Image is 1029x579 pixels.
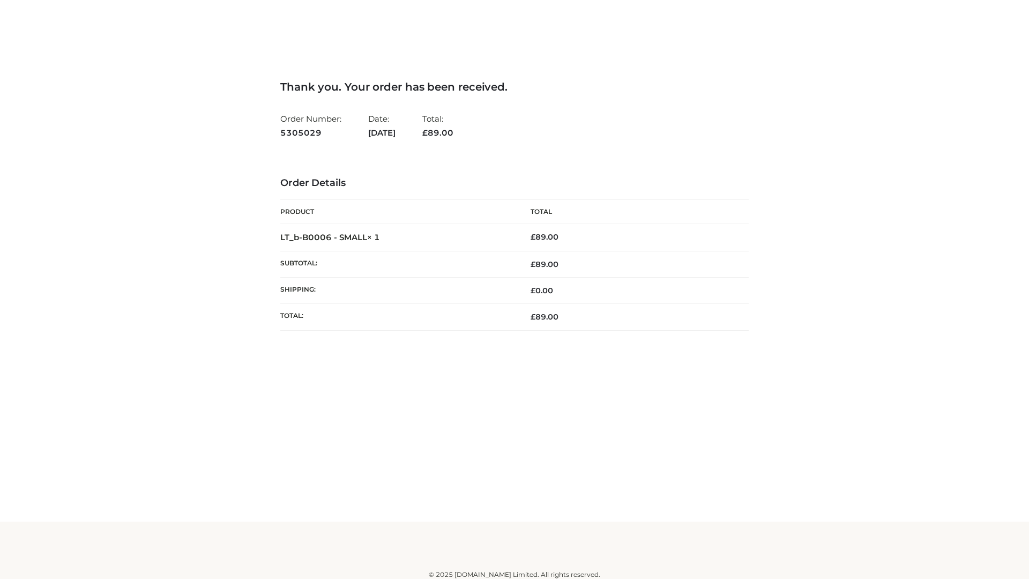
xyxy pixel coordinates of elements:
[280,278,514,304] th: Shipping:
[368,126,396,140] strong: [DATE]
[280,126,341,140] strong: 5305029
[280,200,514,224] th: Product
[422,128,453,138] span: 89.00
[531,312,535,322] span: £
[531,286,553,295] bdi: 0.00
[422,109,453,142] li: Total:
[531,259,535,269] span: £
[531,286,535,295] span: £
[514,200,749,224] th: Total
[368,109,396,142] li: Date:
[531,259,558,269] span: 89.00
[422,128,428,138] span: £
[280,232,380,242] strong: LT_b-B0006 - SMALL
[280,177,749,189] h3: Order Details
[280,304,514,330] th: Total:
[280,109,341,142] li: Order Number:
[531,232,535,242] span: £
[280,80,749,93] h3: Thank you. Your order has been received.
[531,312,558,322] span: 89.00
[280,251,514,277] th: Subtotal:
[367,232,380,242] strong: × 1
[531,232,558,242] bdi: 89.00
